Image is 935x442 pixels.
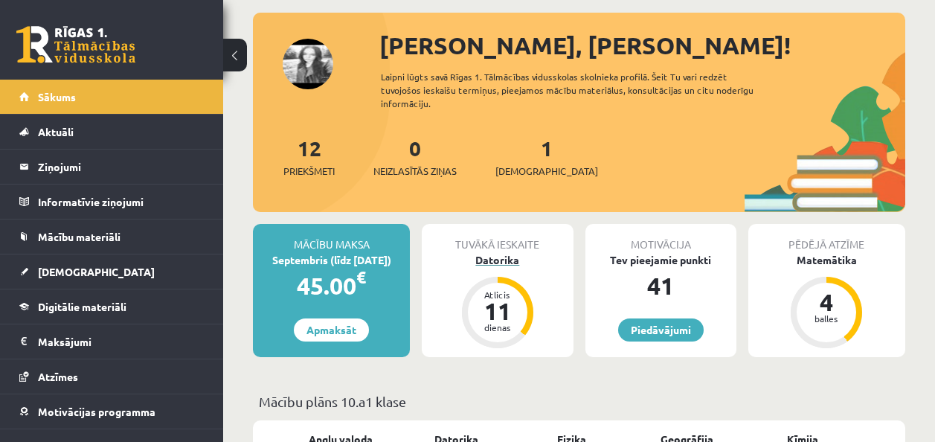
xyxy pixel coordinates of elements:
[253,268,410,304] div: 45.00
[38,265,155,278] span: [DEMOGRAPHIC_DATA]
[585,224,736,252] div: Motivācija
[253,224,410,252] div: Mācību maksa
[422,252,573,268] div: Datorika
[422,224,573,252] div: Tuvākā ieskaite
[19,220,205,254] a: Mācību materiāli
[16,26,135,63] a: Rīgas 1. Tālmācības vidusskola
[379,28,905,63] div: [PERSON_NAME], [PERSON_NAME]!
[475,290,520,299] div: Atlicis
[259,391,899,411] p: Mācību plāns 10.a1 klase
[19,185,205,219] a: Informatīvie ziņojumi
[38,324,205,359] legend: Maksājumi
[748,224,905,252] div: Pēdējā atzīme
[283,135,335,179] a: 12Priekšmeti
[495,135,598,179] a: 1[DEMOGRAPHIC_DATA]
[748,252,905,268] div: Matemātika
[19,394,205,429] a: Motivācijas programma
[804,314,849,323] div: balles
[19,289,205,324] a: Digitālie materiāli
[38,90,76,103] span: Sākums
[381,70,772,110] div: Laipni lūgts savā Rīgas 1. Tālmācības vidusskolas skolnieka profilā. Šeit Tu vari redzēt tuvojošo...
[422,252,573,350] a: Datorika Atlicis 11 dienas
[38,405,155,418] span: Motivācijas programma
[253,252,410,268] div: Septembris (līdz [DATE])
[19,359,205,394] a: Atzīmes
[804,290,849,314] div: 4
[38,185,205,219] legend: Informatīvie ziņojumi
[748,252,905,350] a: Matemātika 4 balles
[283,164,335,179] span: Priekšmeti
[19,254,205,289] a: [DEMOGRAPHIC_DATA]
[38,150,205,184] legend: Ziņojumi
[475,323,520,332] div: dienas
[38,125,74,138] span: Aktuāli
[19,324,205,359] a: Maksājumi
[585,268,736,304] div: 41
[585,252,736,268] div: Tev pieejamie punkti
[475,299,520,323] div: 11
[38,300,126,313] span: Digitālie materiāli
[618,318,704,342] a: Piedāvājumi
[19,115,205,149] a: Aktuāli
[19,80,205,114] a: Sākums
[373,164,457,179] span: Neizlasītās ziņas
[373,135,457,179] a: 0Neizlasītās ziņas
[38,230,121,243] span: Mācību materiāli
[38,370,78,383] span: Atzīmes
[495,164,598,179] span: [DEMOGRAPHIC_DATA]
[294,318,369,342] a: Apmaksāt
[356,266,366,288] span: €
[19,150,205,184] a: Ziņojumi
